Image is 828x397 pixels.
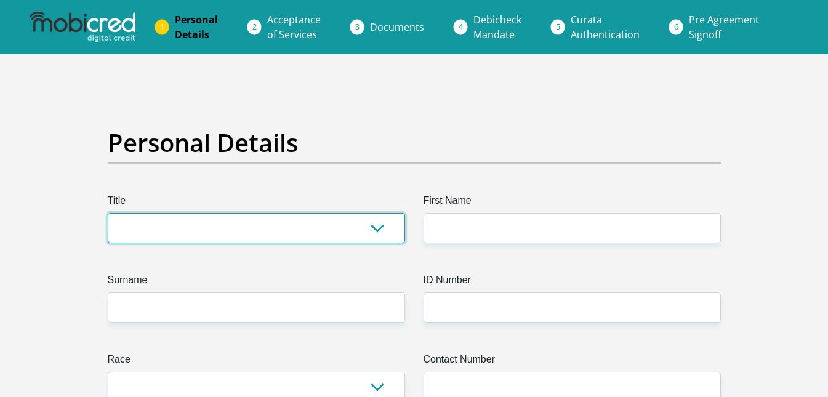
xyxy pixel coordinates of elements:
input: Surname [108,292,405,323]
label: ID Number [424,273,721,292]
input: ID Number [424,292,721,323]
a: CurataAuthentication [561,7,649,47]
span: Acceptance of Services [267,13,321,41]
span: Debicheck Mandate [473,13,521,41]
span: Personal Details [175,13,218,41]
h2: Personal Details [108,128,721,158]
label: Contact Number [424,352,721,372]
a: Pre AgreementSignoff [679,7,769,47]
span: Documents [370,20,424,34]
a: PersonalDetails [165,7,228,47]
input: First Name [424,213,721,243]
label: First Name [424,193,721,213]
span: Curata Authentication [571,13,640,41]
a: Documents [360,15,434,39]
label: Surname [108,273,405,292]
span: Pre Agreement Signoff [689,13,759,41]
label: Title [108,193,405,213]
a: Acceptanceof Services [257,7,331,47]
label: Race [108,352,405,372]
a: DebicheckMandate [464,7,531,47]
img: mobicred logo [30,12,135,42]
